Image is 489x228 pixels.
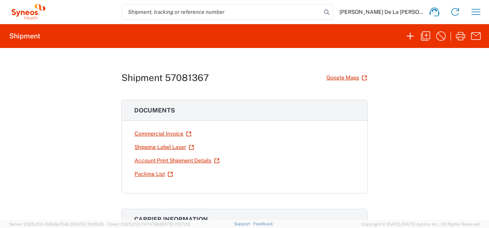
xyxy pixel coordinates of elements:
[160,222,190,226] span: [DATE] 11:37:29
[134,167,173,181] a: Packing List
[134,216,208,223] span: Carrier information
[339,8,424,15] span: [PERSON_NAME] De La [PERSON_NAME]
[121,72,209,83] h1: Shipment 57081367
[134,107,175,114] span: Documents
[134,127,192,140] a: Commercial Invoice
[234,221,253,226] a: Support
[9,31,40,41] h2: Shipment
[361,221,480,228] span: Copyright © [DATE]-[DATE] Agistix Inc., All Rights Reserved
[122,5,321,19] input: Shipment, tracking or reference number
[134,140,195,154] a: Shipping Label Laser
[134,154,220,167] a: Account Print Shipment Details
[73,222,104,226] span: [DATE] 10:09:35
[9,222,104,226] span: Server: 2025.21.0-769a9a7b8c3
[253,221,273,226] a: Feedback
[107,222,190,226] span: Client: 2025.21.0-7d7479b
[326,71,368,84] a: Google Maps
